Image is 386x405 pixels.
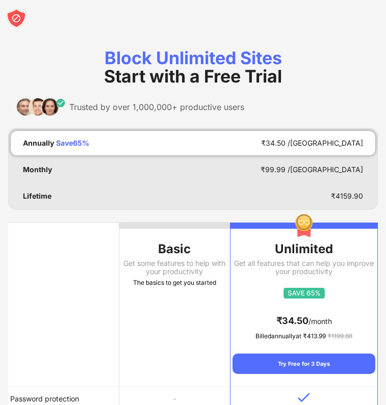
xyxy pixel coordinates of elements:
[298,393,310,402] img: v-blue.svg
[233,259,375,276] div: Get all features that can help you improve your productivity
[327,332,352,340] span: ₹ 1199.88
[261,166,363,174] div: ₹ 99.99 /[GEOGRAPHIC_DATA]
[119,278,230,288] div: The basics to get you started
[104,66,282,87] span: Start with a Free Trial
[233,331,375,341] div: Billed annually at ₹ 413.99
[6,8,27,29] img: blocksite-icon-white.svg
[295,213,313,238] img: img-premium-medal
[119,259,230,276] div: Get some features to help with your productivity
[261,139,363,147] div: ₹ 34.50 /[GEOGRAPHIC_DATA]
[233,313,375,329] div: /month
[8,49,378,86] div: Block Unlimited Sites
[16,98,66,116] img: trusted-by.svg
[23,166,52,174] div: Monthly
[331,192,363,200] div: ₹ 4159.90
[233,354,375,374] div: Try Free for 3 Days
[56,139,89,147] div: Save 65 %
[233,241,375,257] div: Unlimited
[284,288,325,299] img: save65.svg
[23,139,54,147] div: Annually
[23,192,52,200] div: Lifetime
[119,241,230,257] div: Basic
[276,315,308,326] span: ₹ 34.50
[69,102,244,112] div: Trusted by over 1,000,000+ productive users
